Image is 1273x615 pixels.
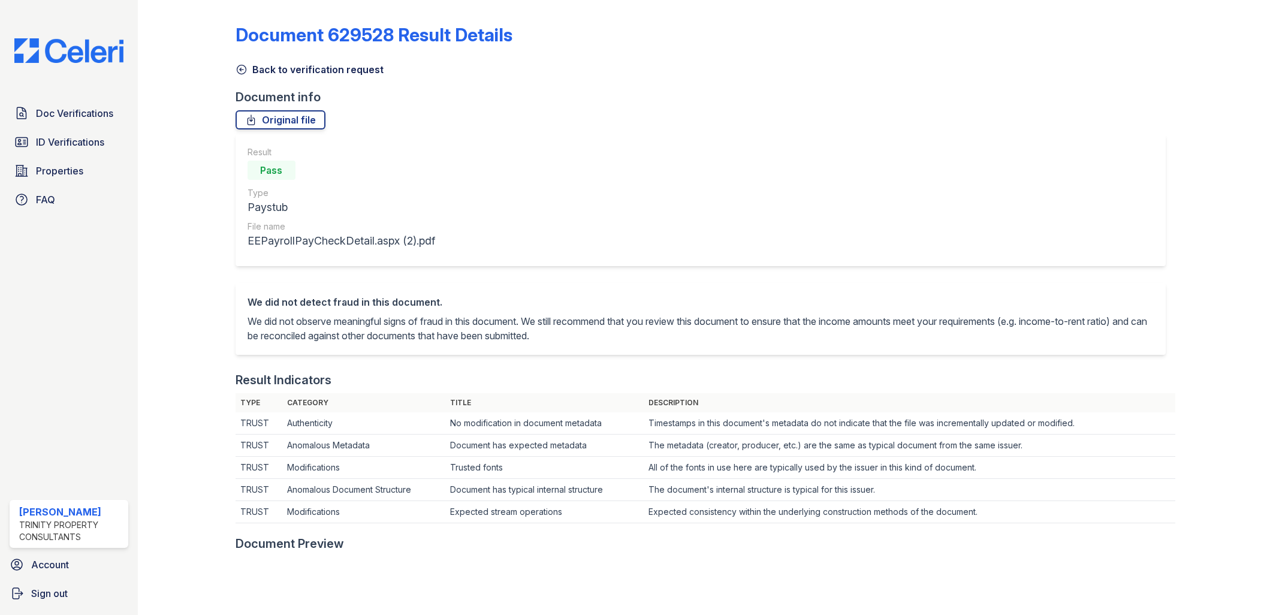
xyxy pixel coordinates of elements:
div: Type [248,187,435,199]
th: Title [445,393,644,412]
a: FAQ [10,188,128,212]
span: ID Verifications [36,135,104,149]
div: [PERSON_NAME] [19,505,123,519]
a: Back to verification request [236,62,384,77]
td: Anomalous Metadata [282,435,445,457]
td: Expected consistency within the underlying construction methods of the document. [644,501,1175,523]
td: Modifications [282,457,445,479]
a: Sign out [5,581,133,605]
td: Anomalous Document Structure [282,479,445,501]
div: We did not detect fraud in this document. [248,295,1154,309]
div: File name [248,221,435,233]
td: Document has expected metadata [445,435,644,457]
td: TRUST [236,457,282,479]
td: Authenticity [282,412,445,435]
a: Properties [10,159,128,183]
td: TRUST [236,435,282,457]
div: Result [248,146,435,158]
iframe: chat widget [1223,567,1261,603]
div: EEPayrollPayCheckDetail.aspx (2).pdf [248,233,435,249]
a: Account [5,553,133,577]
td: All of the fonts in use here are typically used by the issuer in this kind of document. [644,457,1175,479]
span: Properties [36,164,83,178]
div: Paystub [248,199,435,216]
a: Original file [236,110,325,129]
span: Sign out [31,586,68,601]
th: Type [236,393,282,412]
a: Doc Verifications [10,101,128,125]
p: We did not observe meaningful signs of fraud in this document. We still recommend that you review... [248,314,1154,343]
span: Doc Verifications [36,106,113,120]
div: Trinity Property Consultants [19,519,123,543]
span: FAQ [36,192,55,207]
td: Expected stream operations [445,501,644,523]
a: Document 629528 Result Details [236,24,512,46]
td: TRUST [236,479,282,501]
div: Pass [248,161,295,180]
img: CE_Logo_Blue-a8612792a0a2168367f1c8372b55b34899dd931a85d93a1a3d3e32e68fde9ad4.png [5,38,133,63]
div: Document info [236,89,1176,105]
td: The document's internal structure is typical for this issuer. [644,479,1175,501]
td: The metadata (creator, producer, etc.) are the same as typical document from the same issuer. [644,435,1175,457]
td: No modification in document metadata [445,412,644,435]
div: Document Preview [236,535,344,552]
td: Timestamps in this document's metadata do not indicate that the file was incrementally updated or... [644,412,1175,435]
span: Account [31,557,69,572]
a: ID Verifications [10,130,128,154]
td: TRUST [236,412,282,435]
td: Document has typical internal structure [445,479,644,501]
td: Modifications [282,501,445,523]
div: Result Indicators [236,372,331,388]
td: TRUST [236,501,282,523]
th: Category [282,393,445,412]
th: Description [644,393,1175,412]
td: Trusted fonts [445,457,644,479]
